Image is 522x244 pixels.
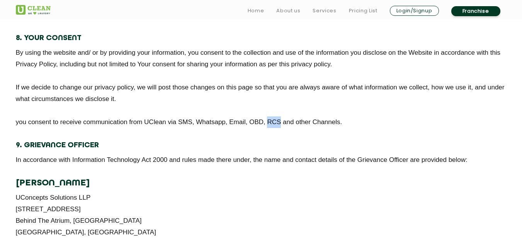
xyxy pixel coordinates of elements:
[451,6,500,16] a: Franchise
[313,6,336,15] a: Services
[16,177,507,189] h4: [PERSON_NAME]
[16,192,507,238] p: UConcepts Solutions LLP [STREET_ADDRESS] Behind The Atrium, [GEOGRAPHIC_DATA] [GEOGRAPHIC_DATA], ...
[16,47,507,70] p: By using the website and/ or by providing your information, you consent to the collection and use...
[276,6,300,15] a: About us
[16,154,507,166] p: In accordance with Information Technology Act 2000 and rules made there under, the name and conta...
[390,6,439,16] a: Login/Signup
[349,6,377,15] a: Pricing List
[16,140,507,151] h4: 9. Grievance Officer
[248,6,264,15] a: Home
[16,82,507,105] p: If we decide to change our privacy policy, we will post those changes on this page so that you ar...
[16,116,507,128] p: you consent to receive communication from UClean via SMS, Whatsapp, Email, OBD, RCS and other Cha...
[16,32,507,44] h4: 8. Your Consent
[16,5,51,15] img: UClean Laundry and Dry Cleaning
